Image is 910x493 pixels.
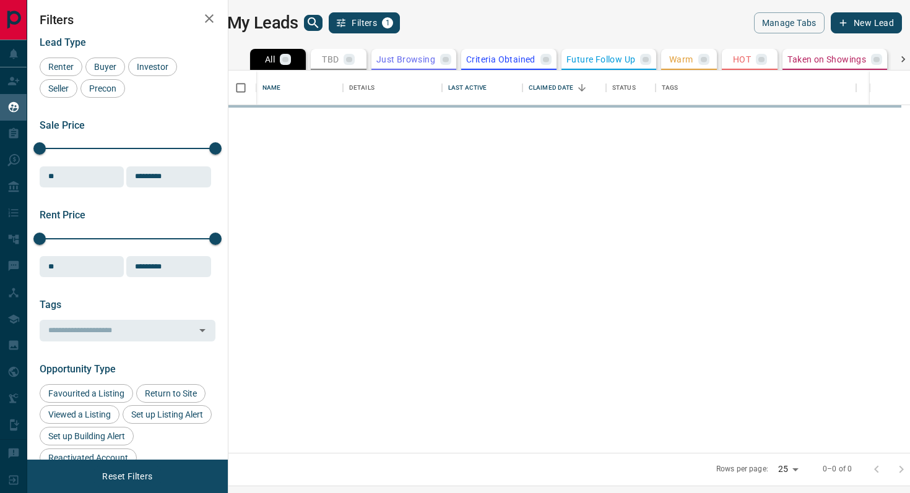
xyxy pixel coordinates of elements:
button: Filters1 [329,12,400,33]
div: Tags [662,71,678,105]
span: Rent Price [40,209,85,221]
p: Future Follow Up [566,55,635,64]
div: Viewed a Listing [40,405,119,424]
div: Last Active [448,71,487,105]
div: Tags [656,71,856,105]
span: Favourited a Listing [44,388,129,398]
div: Details [349,71,375,105]
button: Sort [573,79,591,96]
div: Details [343,71,442,105]
p: Just Browsing [376,55,435,64]
div: Return to Site [136,384,206,403]
span: Renter [44,62,78,72]
div: Status [612,71,636,105]
p: Rows per page: [716,464,768,474]
div: Investor [128,58,177,76]
span: Set up Building Alert [44,431,129,441]
div: Buyer [85,58,125,76]
p: Taken on Showings [787,55,866,64]
div: Favourited a Listing [40,384,133,403]
span: 1 [383,19,392,27]
div: Name [262,71,281,105]
div: Set up Building Alert [40,427,134,445]
span: Lead Type [40,36,86,48]
div: 25 [773,460,803,478]
p: HOT [733,55,751,64]
div: Claimed Date [522,71,606,105]
span: Precon [85,84,121,93]
h1: My Leads [227,13,298,33]
button: Reset Filters [94,466,160,487]
h2: Filters [40,12,215,27]
div: Name [256,71,343,105]
button: search button [304,15,323,31]
div: Seller [40,79,77,98]
button: Manage Tabs [754,12,825,33]
p: All [265,55,275,64]
span: Buyer [90,62,121,72]
span: Sale Price [40,119,85,131]
button: New Lead [831,12,902,33]
div: Reactivated Account [40,448,137,467]
span: Viewed a Listing [44,409,115,419]
span: Seller [44,84,73,93]
span: Tags [40,299,61,311]
div: Precon [80,79,125,98]
button: Open [194,322,211,339]
span: Investor [132,62,173,72]
p: TBD [322,55,339,64]
div: Set up Listing Alert [123,405,212,424]
span: Return to Site [141,388,201,398]
div: Renter [40,58,82,76]
span: Opportunity Type [40,363,116,375]
p: 0–0 of 0 [823,464,852,474]
span: Set up Listing Alert [127,409,207,419]
span: Reactivated Account [44,453,132,463]
div: Last Active [442,71,522,105]
div: Status [606,71,656,105]
p: Warm [669,55,693,64]
p: Criteria Obtained [466,55,535,64]
div: Claimed Date [529,71,574,105]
